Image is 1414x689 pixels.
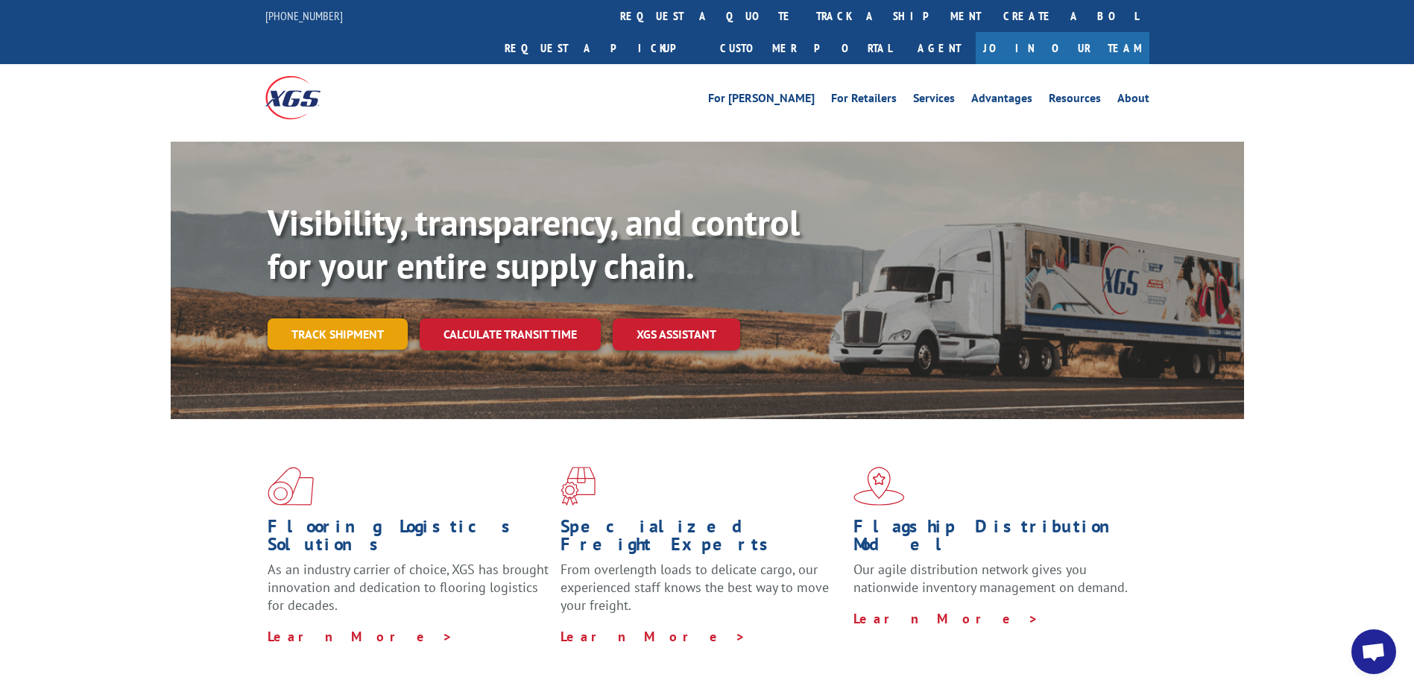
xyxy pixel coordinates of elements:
a: Calculate transit time [420,318,601,350]
a: Advantages [971,92,1032,109]
a: For [PERSON_NAME] [708,92,815,109]
a: Agent [903,32,976,64]
a: Resources [1049,92,1101,109]
h1: Flagship Distribution Model [853,517,1135,561]
a: Join Our Team [976,32,1149,64]
b: Visibility, transparency, and control for your entire supply chain. [268,199,800,289]
a: Track shipment [268,318,408,350]
img: xgs-icon-flagship-distribution-model-red [853,467,905,506]
a: Learn More > [561,628,746,645]
img: xgs-icon-focused-on-flooring-red [561,467,596,506]
a: Customer Portal [709,32,903,64]
a: Learn More > [268,628,453,645]
h1: Specialized Freight Experts [561,517,842,561]
a: About [1117,92,1149,109]
p: From overlength loads to delicate cargo, our experienced staff knows the best way to move your fr... [561,561,842,627]
h1: Flooring Logistics Solutions [268,517,549,561]
a: Request a pickup [493,32,709,64]
a: For Retailers [831,92,897,109]
a: Services [913,92,955,109]
span: Our agile distribution network gives you nationwide inventory management on demand. [853,561,1128,596]
img: xgs-icon-total-supply-chain-intelligence-red [268,467,314,506]
a: XGS ASSISTANT [613,318,740,350]
span: As an industry carrier of choice, XGS has brought innovation and dedication to flooring logistics... [268,561,549,614]
div: Open chat [1351,629,1396,674]
a: Learn More > [853,610,1039,627]
a: [PHONE_NUMBER] [265,8,343,23]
